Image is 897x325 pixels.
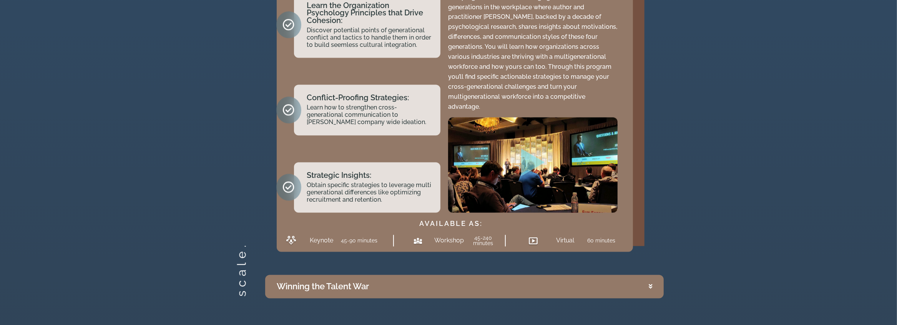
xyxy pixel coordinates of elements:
h2: Learn how to strengthen cross-generational communication to [PERSON_NAME] company wide ideation. [307,104,433,126]
h2: AVAILABLE AS: [281,221,621,227]
h2: Keynote [310,238,333,244]
h2: scale. [236,284,248,297]
div: Winning the Talent War [277,280,369,293]
h2: Strategic Insights: [307,172,433,179]
h2: Learn the Organization Psychology Principles that Drive Cohesion: [307,2,433,25]
h2: Workshop [434,238,459,244]
h2: 60 minutes [588,238,616,244]
summary: Winning the Talent War [265,275,664,298]
h2: 45-240 minutes [467,235,500,246]
h2: Conflict-Proofing Strategies: [307,94,433,102]
h2: Obtain specific strategies to leverage multi generational differences like optimizing recruitment... [307,182,433,204]
a: Discover potential points of generational conflict and tactics to handle them in order to build s... [307,27,431,49]
div: Play Video [518,149,548,182]
h2: 45-90 minutes [341,238,378,244]
h2: Virtual [556,238,575,244]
